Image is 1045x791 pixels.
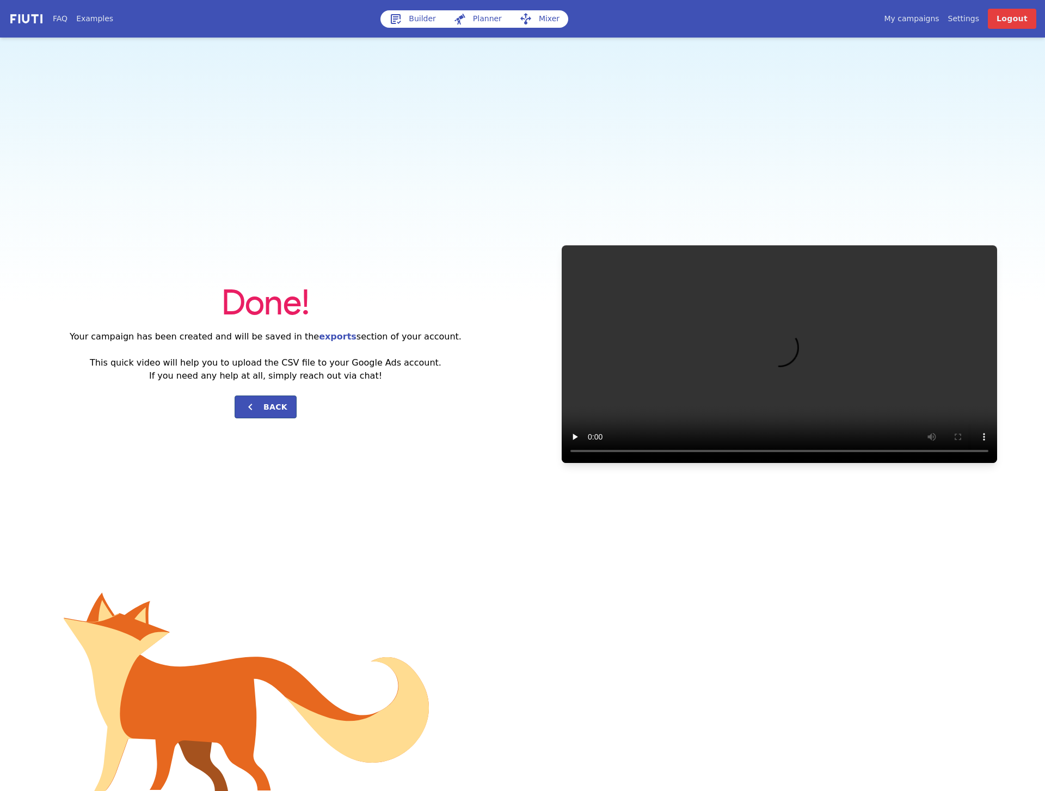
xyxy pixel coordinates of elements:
a: Builder [380,10,445,28]
a: Settings [948,13,979,24]
a: Planner [445,10,511,28]
h2: Your campaign has been created and will be saved in the section of your account. This quick video... [9,330,522,382]
button: Back [235,396,297,418]
a: Examples [76,13,113,24]
a: exports [319,331,356,342]
a: My campaigns [884,13,939,24]
span: Done! [222,287,310,322]
img: f731f27.png [9,13,44,25]
a: Logout [988,9,1036,29]
a: FAQ [53,13,67,24]
a: Mixer [511,10,568,28]
video: Your browser does not support HTML5 video. [562,245,997,463]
